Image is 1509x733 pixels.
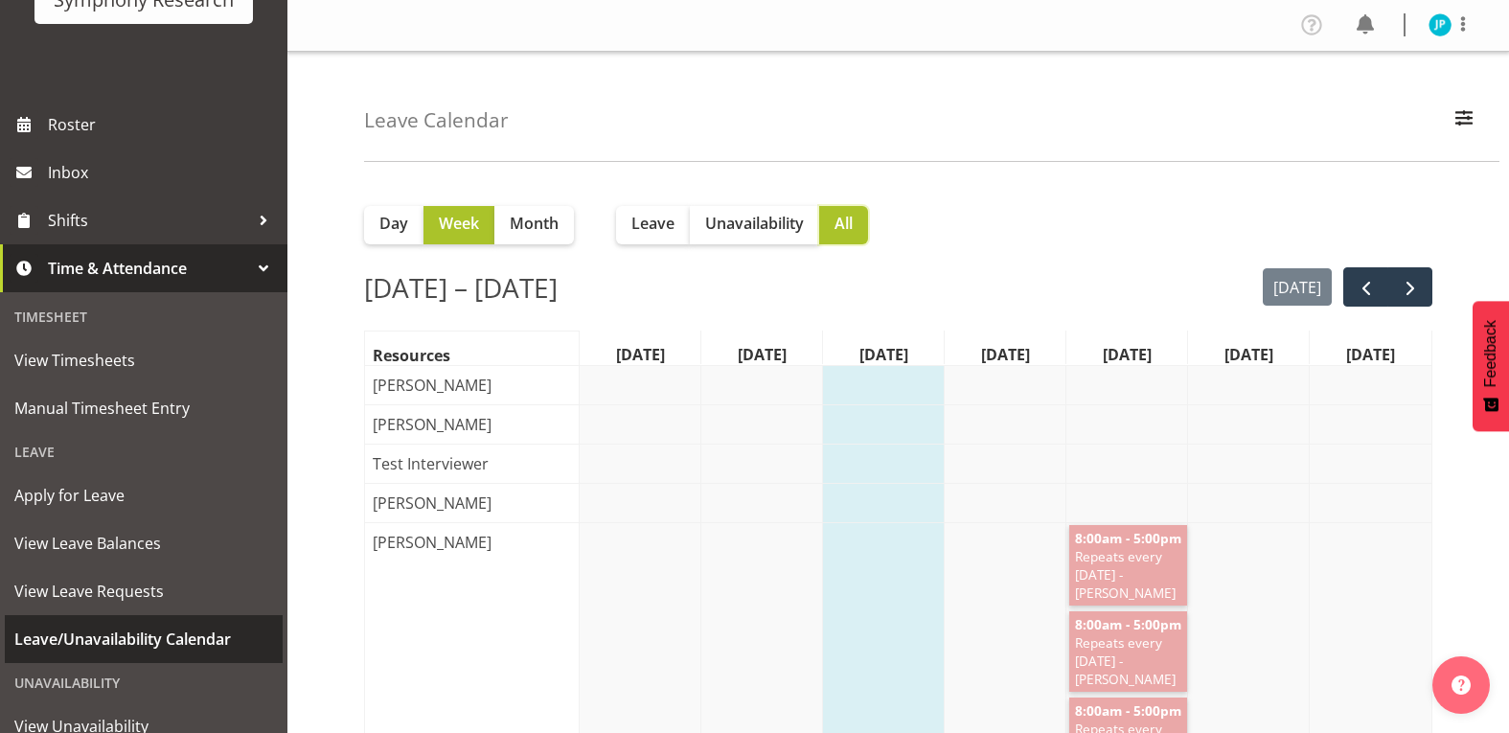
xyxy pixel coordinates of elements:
[5,384,283,432] a: Manual Timesheet Entry
[612,343,669,366] span: [DATE]
[369,531,495,554] span: [PERSON_NAME]
[48,110,278,139] span: Roster
[510,212,559,235] span: Month
[5,432,283,471] div: Leave
[423,206,494,244] button: Week
[5,336,283,384] a: View Timesheets
[5,297,283,336] div: Timesheet
[14,481,273,510] span: Apply for Leave
[819,206,868,244] button: All
[1452,676,1471,695] img: help-xxl-2.png
[1073,547,1183,602] span: Repeats every [DATE] - [PERSON_NAME]
[364,206,423,244] button: Day
[369,452,492,475] span: Test Interviewer
[1099,343,1155,366] span: [DATE]
[616,206,690,244] button: Leave
[14,394,273,423] span: Manual Timesheet Entry
[1221,343,1277,366] span: [DATE]
[1473,301,1509,431] button: Feedback - Show survey
[14,346,273,375] span: View Timesheets
[14,529,273,558] span: View Leave Balances
[1482,320,1499,387] span: Feedback
[14,577,273,606] span: View Leave Requests
[690,206,819,244] button: Unavailability
[48,254,249,283] span: Time & Attendance
[369,344,454,367] span: Resources
[5,615,283,663] a: Leave/Unavailability Calendar
[856,343,912,366] span: [DATE]
[48,206,249,235] span: Shifts
[494,206,574,244] button: Month
[705,212,804,235] span: Unavailability
[1387,267,1432,307] button: next
[379,212,408,235] span: Day
[734,343,790,366] span: [DATE]
[1073,633,1183,688] span: Repeats every [DATE] - [PERSON_NAME]
[835,212,853,235] span: All
[364,109,509,131] h4: Leave Calendar
[369,374,495,397] span: [PERSON_NAME]
[5,471,283,519] a: Apply for Leave
[439,212,479,235] span: Week
[1429,13,1452,36] img: jake-pringle11873.jpg
[48,158,278,187] span: Inbox
[364,267,558,308] h2: [DATE] – [DATE]
[1444,100,1484,142] button: Filter Employees
[5,519,283,567] a: View Leave Balances
[369,413,495,436] span: [PERSON_NAME]
[977,343,1034,366] span: [DATE]
[5,567,283,615] a: View Leave Requests
[1073,701,1183,720] span: 8:00am - 5:00pm
[1343,267,1388,307] button: prev
[14,625,273,653] span: Leave/Unavailability Calendar
[1073,529,1183,547] span: 8:00am - 5:00pm
[369,492,495,515] span: [PERSON_NAME]
[1263,268,1333,306] button: [DATE]
[5,663,283,702] div: Unavailability
[1073,615,1183,633] span: 8:00am - 5:00pm
[1342,343,1399,366] span: [DATE]
[631,212,674,235] span: Leave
